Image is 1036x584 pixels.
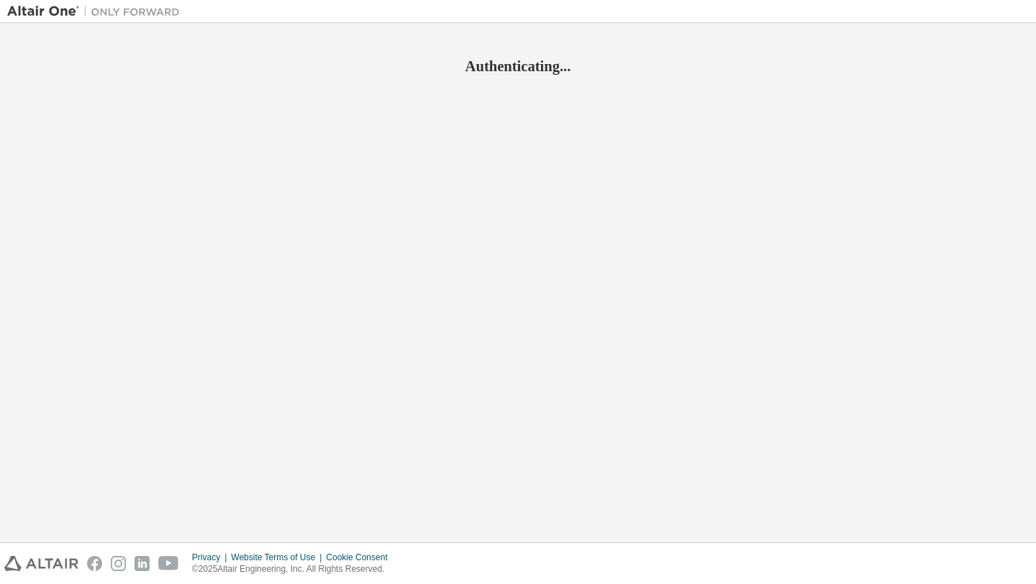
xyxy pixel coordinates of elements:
img: altair_logo.svg [4,556,78,571]
img: youtube.svg [158,556,179,571]
div: Privacy [192,552,231,563]
img: instagram.svg [111,556,126,571]
img: facebook.svg [87,556,102,571]
h2: Authenticating... [7,57,1029,76]
div: Website Terms of Use [231,552,326,563]
p: © 2025 Altair Engineering, Inc. All Rights Reserved. [192,563,396,575]
div: Cookie Consent [326,552,396,563]
img: linkedin.svg [135,556,150,571]
img: Altair One [7,4,187,19]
